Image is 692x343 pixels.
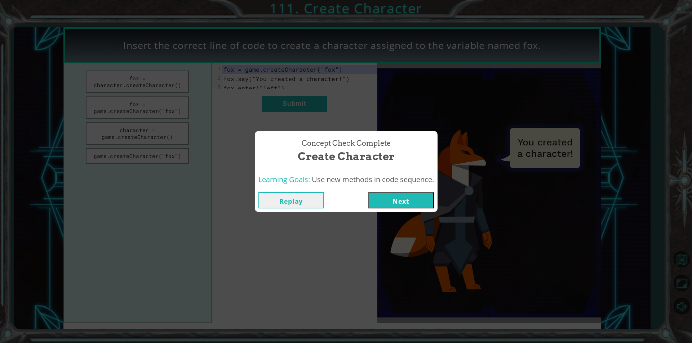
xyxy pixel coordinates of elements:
[298,149,395,164] span: Create Character
[302,138,391,149] span: Concept Check Complete
[312,175,434,184] span: Use new methods in code sequence.
[258,175,310,184] span: Learning Goals:
[368,192,434,208] button: Next
[258,192,324,208] button: Replay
